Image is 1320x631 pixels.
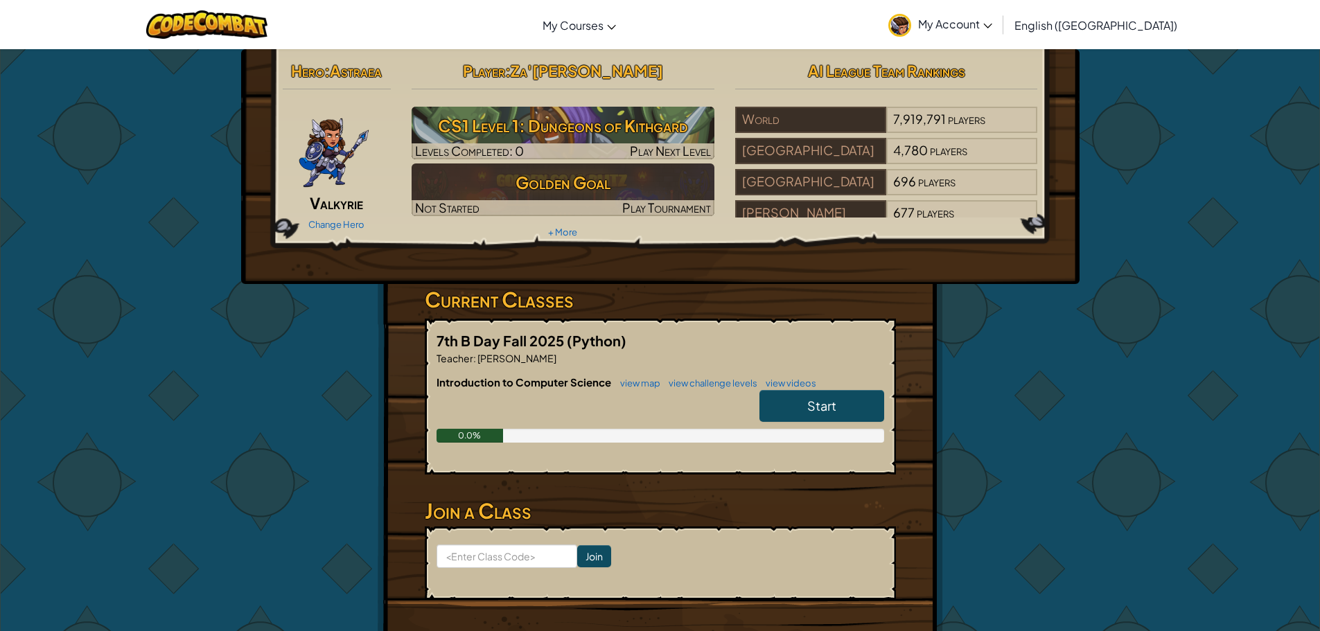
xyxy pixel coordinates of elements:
a: [GEOGRAPHIC_DATA]696players [735,182,1038,198]
a: My Account [881,3,999,46]
span: Start [807,398,836,414]
span: 7,919,791 [893,111,946,127]
span: English ([GEOGRAPHIC_DATA]) [1014,18,1177,33]
a: [GEOGRAPHIC_DATA]4,780players [735,151,1038,167]
a: Change Hero [308,219,364,230]
div: [PERSON_NAME] [735,200,886,226]
span: Introduction to Computer Science [437,375,613,389]
span: Teacher [437,352,473,364]
img: CodeCombat logo [146,10,267,39]
span: 677 [893,204,915,220]
a: view map [613,377,660,389]
a: view videos [759,377,816,389]
div: 0.0% [437,429,504,443]
span: Levels Completed: 0 [415,143,524,159]
h3: Join a Class [425,495,896,526]
a: World7,919,791players [735,120,1038,136]
a: view challenge levels [662,377,757,389]
span: Valkyrie [310,193,363,213]
span: (Python) [567,332,626,349]
span: : [473,352,476,364]
input: <Enter Class Code> [437,544,577,568]
span: AI League Team Rankings [808,61,965,80]
span: : [505,61,511,80]
a: [PERSON_NAME]677players [735,213,1038,229]
span: Player [463,61,505,80]
span: players [930,142,967,158]
span: : [324,61,330,80]
div: [GEOGRAPHIC_DATA] [735,169,886,195]
img: Golden Goal [412,163,714,216]
input: Join [577,545,611,567]
span: [PERSON_NAME] [476,352,556,364]
span: players [948,111,985,127]
span: Play Next Level [630,143,711,159]
div: World [735,107,886,133]
a: Play Next Level [412,107,714,159]
span: 696 [893,173,916,189]
a: English ([GEOGRAPHIC_DATA]) [1007,6,1184,44]
img: avatar [888,14,911,37]
a: + More [548,226,577,238]
img: ValkyriePose.png [298,107,370,190]
a: My Courses [536,6,623,44]
h3: CS1 Level 1: Dungeons of Kithgard [412,110,714,141]
span: My Courses [543,18,604,33]
span: Hero [291,61,324,80]
span: 4,780 [893,142,928,158]
span: players [917,204,954,220]
span: Za'[PERSON_NAME] [511,61,663,80]
span: Play Tournament [622,199,711,215]
div: [GEOGRAPHIC_DATA] [735,138,886,164]
span: My Account [918,17,992,31]
img: CS1 Level 1: Dungeons of Kithgard [412,107,714,159]
h3: Current Classes [425,284,896,315]
span: Not Started [415,199,479,215]
h3: Golden Goal [412,167,714,198]
span: Astraea [330,61,382,80]
a: Golden GoalNot StartedPlay Tournament [412,163,714,216]
span: players [918,173,956,189]
span: 7th B Day Fall 2025 [437,332,567,349]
